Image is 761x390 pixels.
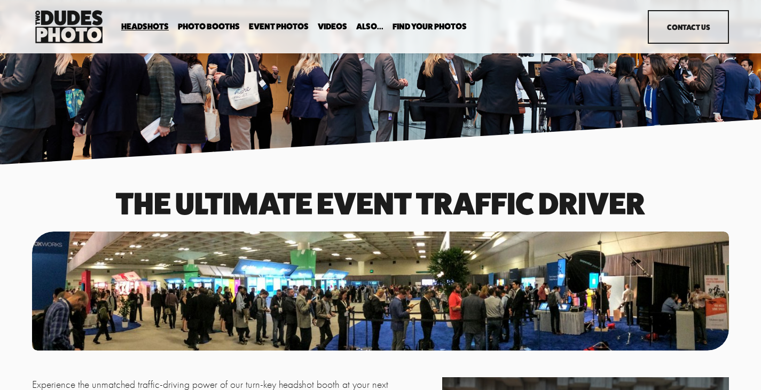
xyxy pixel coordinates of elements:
img: Two Dudes Photo | Headshots, Portraits &amp; Photo Booths [32,7,106,46]
span: Headshots [121,22,169,31]
a: folder dropdown [356,22,383,32]
a: folder dropdown [121,22,169,32]
span: Find Your Photos [393,22,467,31]
h1: The Ultimate event traffic driver [32,189,729,218]
a: folder dropdown [393,22,467,32]
a: folder dropdown [178,22,240,32]
span: Photo Booths [178,22,240,31]
span: Also... [356,22,383,31]
a: Videos [318,22,347,32]
a: Event Photos [249,22,309,32]
a: Contact Us [648,10,729,44]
